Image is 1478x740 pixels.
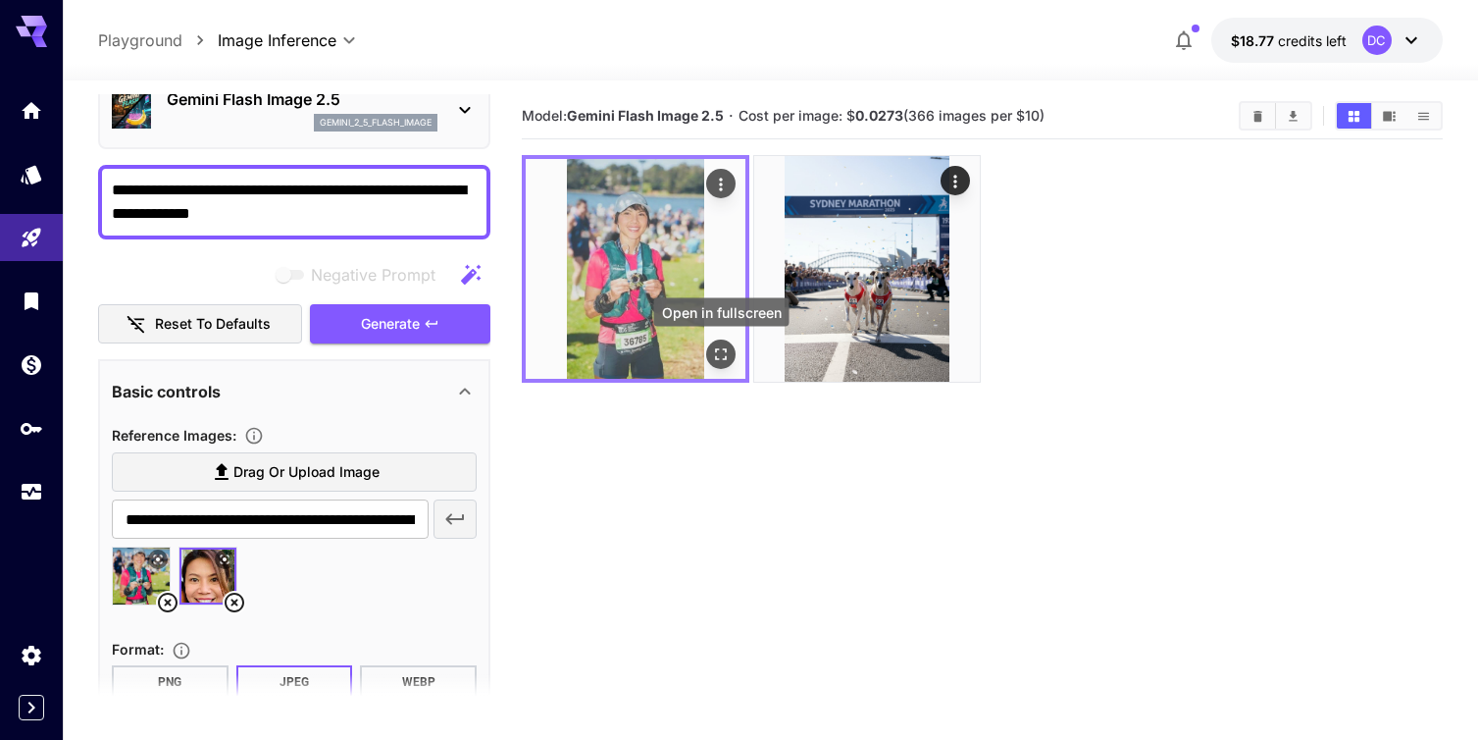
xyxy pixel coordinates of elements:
[706,340,736,369] div: Open in fullscreen
[1335,101,1443,131] div: Show images in grid viewShow images in video viewShow images in list view
[1337,103,1371,129] button: Show images in grid view
[1362,26,1392,55] div: DC
[98,28,218,52] nav: breadcrumb
[20,416,43,441] div: API Keys
[1241,103,1275,129] button: Clear Images
[855,107,903,124] b: 0.0273
[272,262,451,287] span: Negative prompts are not compatible with the selected model.
[1406,103,1441,129] button: Show images in list view
[320,116,432,130] p: gemini_2_5_flash_image
[98,304,302,344] button: Reset to defaults
[167,87,437,111] p: Gemini Flash Image 2.5
[218,28,336,52] span: Image Inference
[19,695,44,720] button: Expand sidebar
[754,156,980,382] img: 9k=
[236,665,353,699] button: JPEG
[20,289,43,313] div: Library
[20,643,43,667] div: Settings
[112,641,164,658] span: Format :
[567,107,724,124] b: Gemini Flash Image 2.5
[526,159,745,379] img: 9k=
[164,641,199,661] button: Choose the file format for the output image.
[361,312,420,337] span: Generate
[20,352,43,377] div: Wallet
[360,665,477,699] button: WEBP
[1239,101,1312,131] div: Clear ImagesDownload All
[112,79,477,139] div: Gemini Flash Image 2.5gemini_2_5_flash_image
[233,460,380,485] span: Drag or upload image
[1278,32,1347,49] span: credits left
[654,298,790,327] div: Open in fullscreen
[522,107,724,124] span: Model:
[112,380,221,403] p: Basic controls
[112,665,229,699] button: PNG
[112,368,477,415] div: Basic controls
[112,427,236,444] span: Reference Images :
[1211,18,1443,63] button: $18.77217DC
[941,166,970,195] div: Actions
[1372,103,1406,129] button: Show images in video view
[20,226,43,250] div: Playground
[1276,103,1310,129] button: Download All
[236,426,272,446] button: Upload a reference image to guide the result. This is needed for Image-to-Image or Inpainting. Su...
[112,452,477,493] label: Drag or upload image
[1231,30,1347,51] div: $18.77217
[311,263,435,287] span: Negative Prompt
[706,169,736,198] div: Actions
[310,304,490,344] button: Generate
[739,107,1045,124] span: Cost per image: $ (366 images per $10)
[20,162,43,186] div: Models
[20,98,43,123] div: Home
[729,104,734,128] p: ·
[98,28,182,52] a: Playground
[1231,32,1278,49] span: $18.77
[20,480,43,504] div: Usage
